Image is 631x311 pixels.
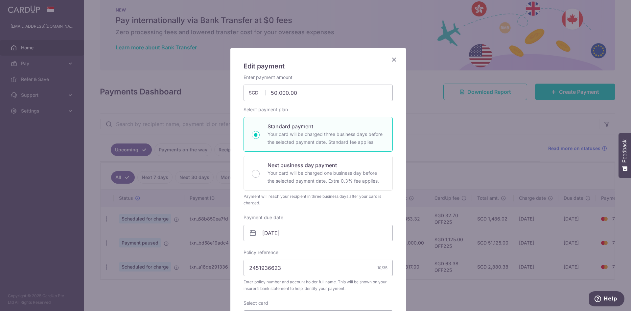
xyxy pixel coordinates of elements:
button: Feedback - Show survey [619,133,631,178]
span: Enter policy number and account holder full name. This will be shown on your insurer’s bank state... [244,279,393,292]
p: Next business day payment [268,161,385,169]
label: Policy reference [244,249,278,256]
input: 0.00 [244,85,393,101]
div: 10/35 [377,265,387,271]
p: Your card will be charged one business day before the selected payment date. Extra 0.3% fee applies. [268,169,385,185]
label: Payment due date [244,214,283,221]
label: Enter payment amount [244,74,292,81]
input: DD / MM / YYYY [244,225,393,241]
button: Close [390,56,398,64]
h5: Edit payment [244,61,393,71]
p: Standard payment [268,122,385,130]
label: Select payment plan [244,106,288,113]
span: SGD [249,90,266,96]
label: Select card [244,300,268,306]
span: Feedback [622,140,628,163]
iframe: Opens a widget where you can find more information [589,291,624,308]
div: Payment will reach your recipient in three business days after your card is charged. [244,193,393,206]
p: Your card will be charged three business days before the selected payment date. Standard fee appl... [268,130,385,146]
